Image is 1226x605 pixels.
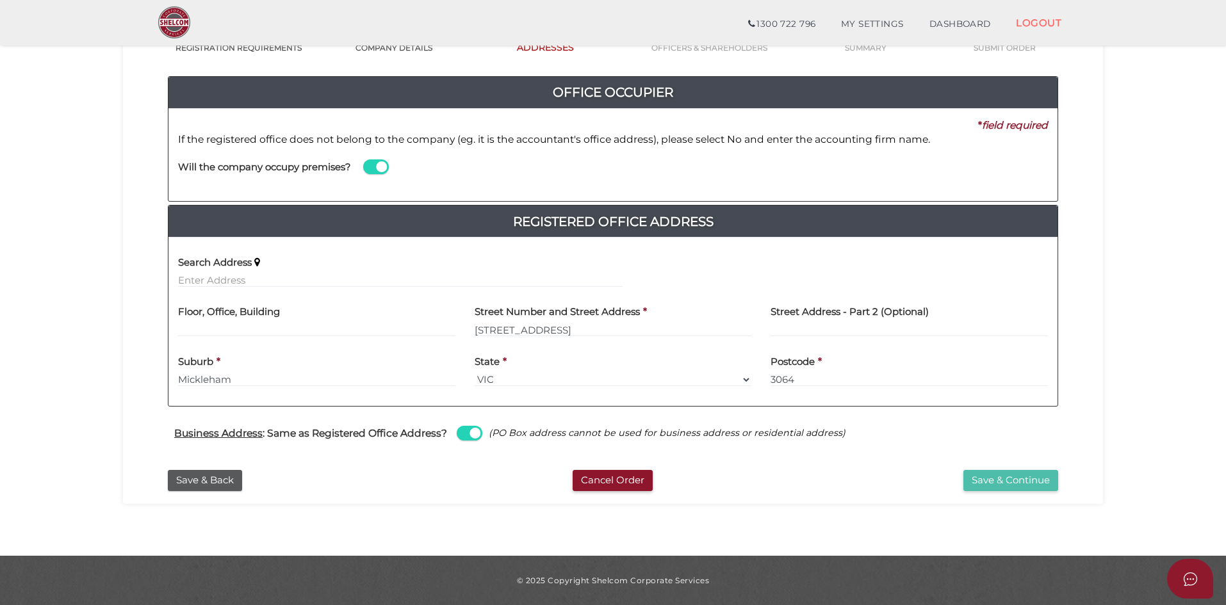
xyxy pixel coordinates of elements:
[178,273,623,287] input: Enter Address
[489,427,846,439] i: (PO Box address cannot be used for business address or residential address)
[1167,559,1213,599] button: Open asap
[982,119,1048,131] i: field required
[174,427,263,439] u: Business Address
[174,428,447,439] h4: : Same as Registered Office Address?
[178,257,252,268] h4: Search Address
[168,211,1058,232] a: Registered Office Address
[771,307,929,318] h4: Street Address - Part 2 (Optional)
[828,12,917,37] a: MY SETTINGS
[771,357,815,367] h4: Postcode
[178,307,280,318] h4: Floor, Office, Building
[475,307,640,318] h4: Street Number and Street Address
[771,373,1048,387] input: Postcode must be exactly 4 digits
[168,470,242,491] button: Save & Back
[475,323,752,337] input: Enter Address
[254,257,260,268] i: Keep typing in your address(including suburb) until it appears
[475,357,500,367] h4: State
[917,12,1004,37] a: DASHBOARD
[133,575,1093,586] div: © 2025 Copyright Shelcom Corporate Services
[735,12,828,37] a: 1300 722 796
[1003,10,1074,36] a: LOGOUT
[573,470,653,491] button: Cancel Order
[178,133,1048,147] p: If the registered office does not belong to the company (eg. it is the accountant's office addres...
[168,82,1058,102] h4: Office Occupier
[178,162,351,173] h4: Will the company occupy premises?
[963,470,1058,491] button: Save & Continue
[178,357,213,367] h4: Suburb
